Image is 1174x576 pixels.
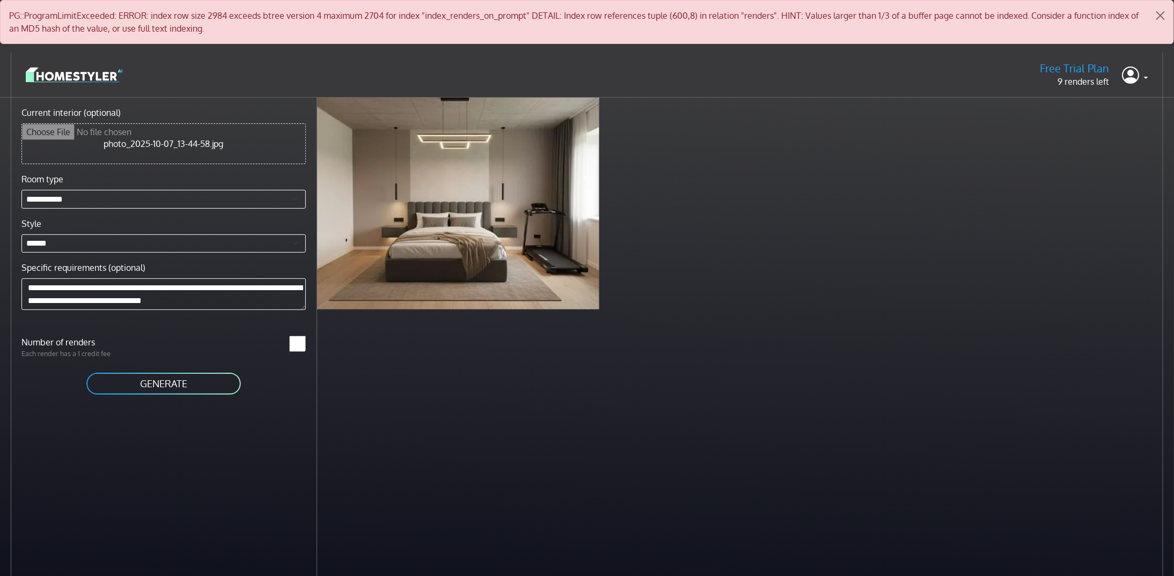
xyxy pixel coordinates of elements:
[21,173,63,186] label: Room type
[21,261,145,274] label: Specific requirements (optional)
[21,217,41,230] label: Style
[21,106,121,119] label: Current interior (optional)
[15,349,164,359] p: Each render has a 1 credit fee
[1148,1,1173,31] button: Close
[15,336,164,349] label: Number of renders
[1040,62,1110,75] h5: Free Trial Plan
[26,65,122,84] img: logo-3de290ba35641baa71223ecac5eacb59cb85b4c7fdf211dc9aaecaaee71ea2f8.svg
[1040,75,1110,88] p: 9 renders left
[85,372,242,396] button: GENERATE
